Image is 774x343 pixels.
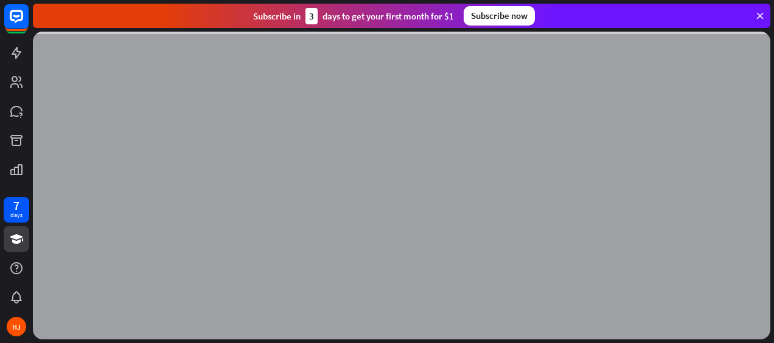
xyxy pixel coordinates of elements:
[253,8,454,24] div: Subscribe in days to get your first month for $1
[464,6,535,26] div: Subscribe now
[10,211,23,220] div: days
[7,317,26,336] div: HJ
[4,197,29,223] a: 7 days
[305,8,318,24] div: 3
[13,200,19,211] div: 7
